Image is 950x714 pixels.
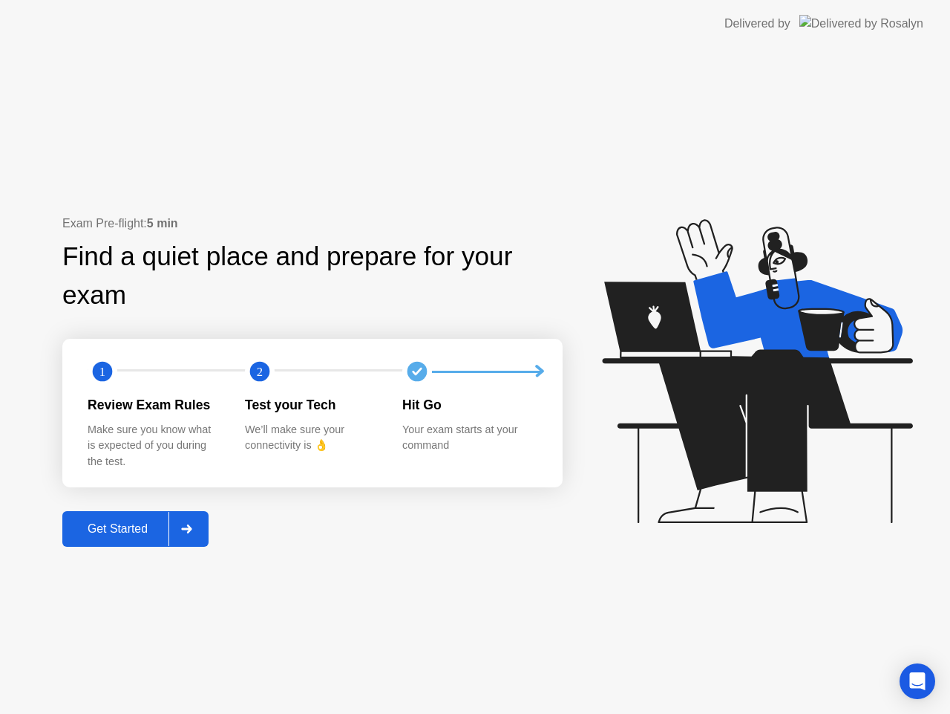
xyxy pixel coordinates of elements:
[799,15,923,32] img: Delivered by Rosalyn
[245,395,379,415] div: Test your Tech
[147,217,178,230] b: 5 min
[402,422,536,454] div: Your exam starts at your command
[402,395,536,415] div: Hit Go
[724,15,790,33] div: Delivered by
[62,511,209,547] button: Get Started
[67,522,168,536] div: Get Started
[88,422,221,470] div: Make sure you know what is expected of you during the test.
[257,365,263,379] text: 2
[62,215,563,233] div: Exam Pre-flight:
[88,395,221,415] div: Review Exam Rules
[245,422,379,454] div: We’ll make sure your connectivity is 👌
[99,365,105,379] text: 1
[62,237,563,316] div: Find a quiet place and prepare for your exam
[900,663,935,699] div: Open Intercom Messenger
